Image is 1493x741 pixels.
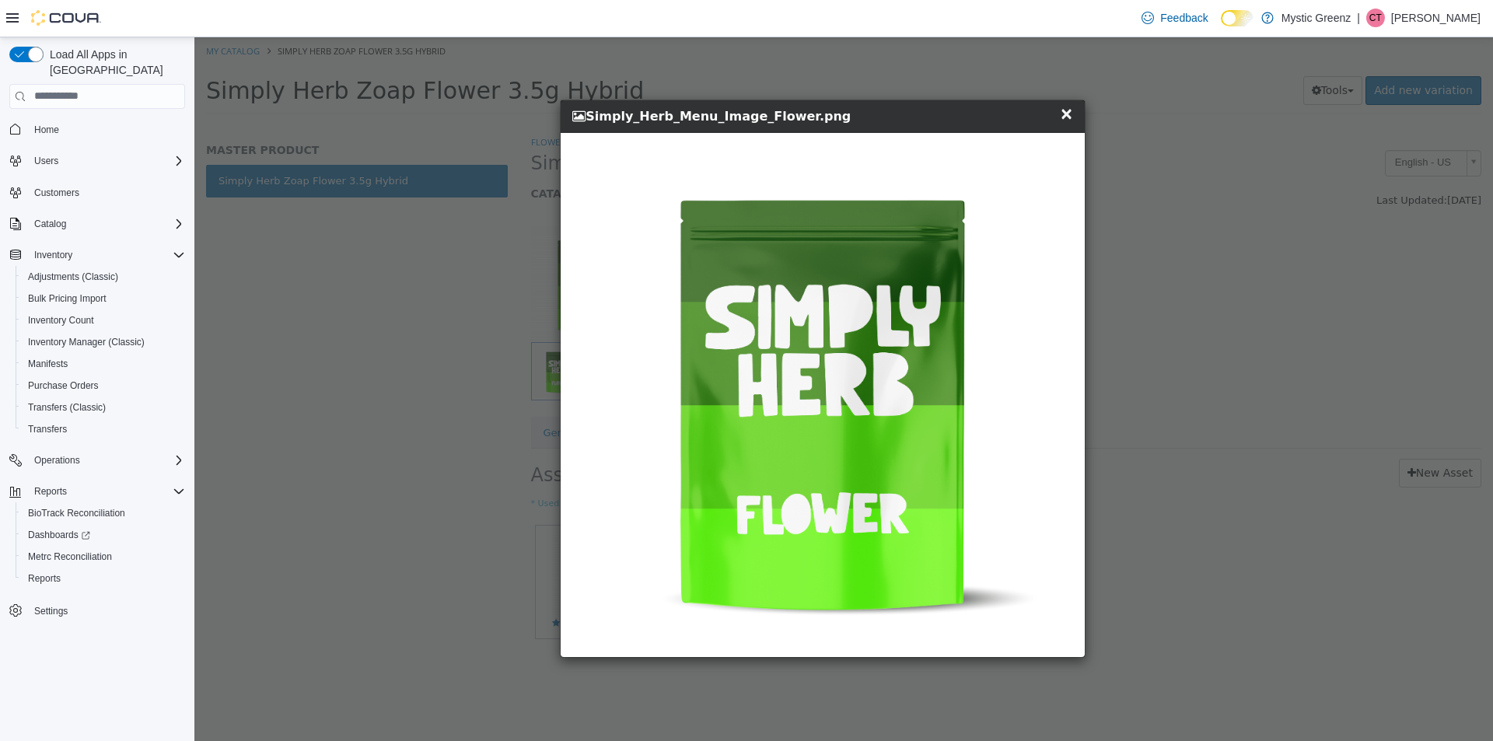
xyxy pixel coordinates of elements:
span: Home [34,124,59,136]
a: Inventory Count [22,311,100,330]
span: Adjustments (Classic) [28,271,118,283]
a: Transfers (Classic) [22,398,112,417]
span: Bulk Pricing Import [28,292,107,305]
span: Dashboards [22,526,185,544]
span: BioTrack Reconciliation [28,507,125,519]
span: Customers [34,187,79,199]
span: Dashboards [28,529,90,541]
button: Metrc Reconciliation [16,546,191,568]
span: BioTrack Reconciliation [22,504,185,523]
button: Customers [3,181,191,204]
a: Dashboards [22,526,96,544]
span: Inventory Count [28,314,94,327]
a: Transfers [22,420,73,439]
button: Inventory Manager (Classic) [16,331,191,353]
span: Adjustments (Classic) [22,267,185,286]
nav: Complex example [9,112,185,662]
span: Metrc Reconciliation [28,551,112,563]
span: Inventory [34,249,72,261]
p: Mystic Greenz [1281,9,1351,27]
a: Metrc Reconciliation [22,547,118,566]
h4: Simply_Herb_Menu_Image_Flower.png [378,70,865,89]
span: Operations [28,451,185,470]
span: Settings [34,605,68,617]
span: Feedback [1160,10,1208,26]
span: Transfers [22,420,185,439]
button: Operations [3,449,191,471]
button: Transfers (Classic) [16,397,191,418]
button: Home [3,118,191,141]
span: Customers [28,183,185,202]
button: Bulk Pricing Import [16,288,191,309]
div: Carli Turner [1366,9,1385,27]
input: Dark Mode [1221,10,1253,26]
a: Feedback [1135,2,1214,33]
button: Inventory Count [16,309,191,331]
a: Bulk Pricing Import [22,289,113,308]
span: Reports [28,572,61,585]
span: Metrc Reconciliation [22,547,185,566]
a: BioTrack Reconciliation [22,504,131,523]
p: | [1357,9,1360,27]
img: Cova [31,10,101,26]
span: Bulk Pricing Import [22,289,185,308]
span: Purchase Orders [22,376,185,395]
span: Inventory Count [22,311,185,330]
a: Adjustments (Classic) [22,267,124,286]
img: 8ce5b9db-fe27-4346-ba73-18b4019652f4 [366,96,890,620]
span: Manifests [22,355,185,373]
span: Inventory [28,246,185,264]
a: Manifests [22,355,74,373]
button: Catalog [3,213,191,235]
span: Manifests [28,358,68,370]
span: Inventory Manager (Classic) [22,333,185,351]
span: Inventory Manager (Classic) [28,336,145,348]
button: Reports [16,568,191,589]
span: × [865,67,879,86]
button: Users [28,152,65,170]
button: Reports [28,482,73,501]
button: Operations [28,451,86,470]
a: Purchase Orders [22,376,105,395]
span: Transfers (Classic) [22,398,185,417]
button: Settings [3,599,191,621]
span: CT [1369,9,1382,27]
button: Purchase Orders [16,375,191,397]
a: Customers [28,184,86,202]
span: Reports [34,485,67,498]
button: Catalog [28,215,72,233]
button: Users [3,150,191,172]
a: Inventory Manager (Classic) [22,333,151,351]
span: Users [34,155,58,167]
a: Settings [28,602,74,620]
span: Settings [28,600,185,620]
a: Home [28,121,65,139]
span: Users [28,152,185,170]
button: Inventory [28,246,79,264]
span: Reports [28,482,185,501]
span: Dark Mode [1221,26,1222,27]
button: Manifests [16,353,191,375]
span: Operations [34,454,80,467]
span: Catalog [28,215,185,233]
button: Reports [3,481,191,502]
button: Adjustments (Classic) [16,266,191,288]
span: Reports [22,569,185,588]
a: Reports [22,569,67,588]
span: Transfers [28,423,67,435]
span: Load All Apps in [GEOGRAPHIC_DATA] [44,47,185,78]
span: Home [28,120,185,139]
button: BioTrack Reconciliation [16,502,191,524]
button: Inventory [3,244,191,266]
span: Transfers (Classic) [28,401,106,414]
span: Catalog [34,218,66,230]
p: [PERSON_NAME] [1391,9,1481,27]
a: Dashboards [16,524,191,546]
span: Purchase Orders [28,379,99,392]
button: Transfers [16,418,191,440]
